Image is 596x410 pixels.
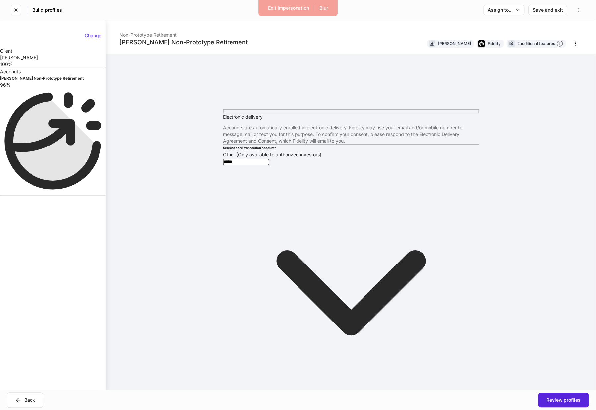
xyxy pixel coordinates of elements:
div: Electronic delivery [223,114,479,120]
div: Save and exit [533,8,563,12]
div: Back [15,397,35,404]
div: Blur [319,6,328,10]
div: [PERSON_NAME] [438,40,471,47]
button: Change [80,30,106,41]
div: Other (Only available to authorized investors) [223,151,479,158]
span: Accounts are automatically enrolled in electronic delivery. Fidelity may use your email and/or mo... [223,125,463,144]
button: Back [7,393,43,408]
div: 2 additional features [518,40,563,47]
button: Review profiles [538,393,589,408]
button: Save and exit [529,5,567,15]
div: Review profiles [547,398,581,403]
div: Exit Impersonation [268,6,309,10]
div: Fidelity [488,40,501,47]
button: Assign to... [484,5,525,15]
button: Blur [315,3,332,13]
button: Exit Impersonation [264,3,313,13]
div: [PERSON_NAME] Non-Prototype Retirement [119,38,248,46]
div: Change [85,33,101,38]
div: Assign to... [488,8,520,12]
div: Non-Prototype Retirement [119,28,248,38]
h6: Select a core transaction account [223,145,479,151]
h5: Build profiles [33,7,62,13]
